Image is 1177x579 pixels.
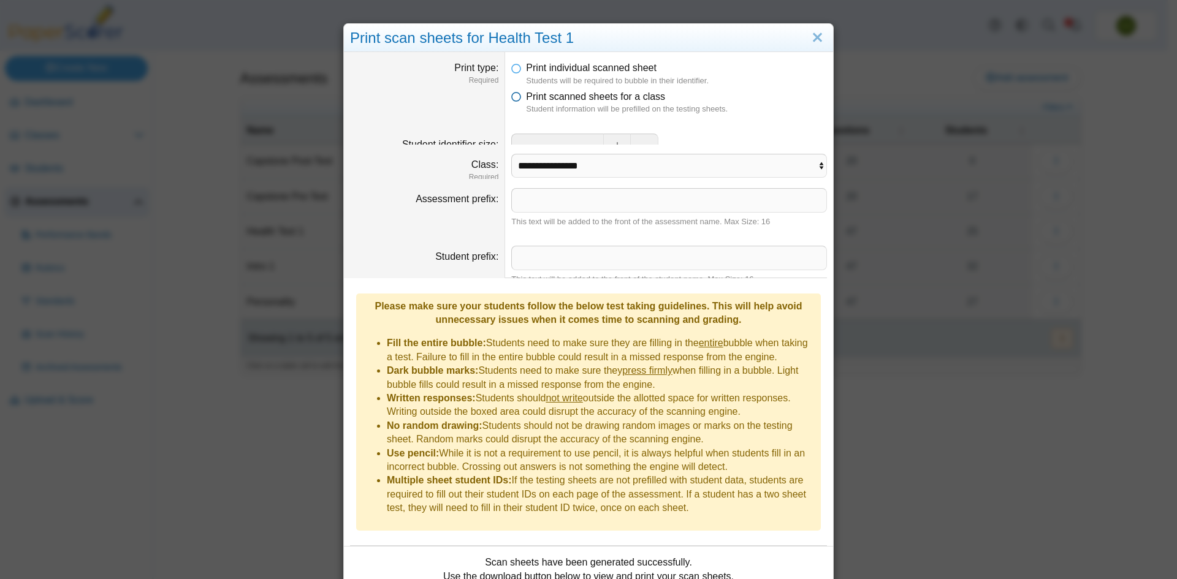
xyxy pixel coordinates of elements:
li: Students need to make sure they when filling in a bubble. Light bubble fills could result in a mi... [387,364,815,392]
div: This text will be added to the front of the student name. Max Size: 16 [511,274,827,285]
label: Student prefix [435,251,498,262]
label: Student identifier size [402,139,498,149]
u: not write [546,393,582,403]
b: Multiple sheet student IDs: [387,475,512,485]
div: Print scan sheets for Health Test 1 [344,24,833,53]
li: If the testing sheets are not prefilled with student data, students are required to fill out thei... [387,474,815,515]
button: Decrease [631,134,658,158]
span: Print individual scanned sheet [526,62,657,73]
li: Students need to make sure they are filling in the bubble when taking a test. Failure to fill in ... [387,336,815,364]
li: Students should outside the allotted space for written responses. Writing outside the boxed area ... [387,392,815,419]
li: Students should not be drawing random images or marks on the testing sheet. Random marks could di... [387,419,815,447]
li: While it is not a requirement to use pencil, it is always helpful when students fill in an incorr... [387,447,815,474]
b: No random drawing: [387,420,482,431]
dfn: Required [350,172,498,183]
a: Close [808,28,827,48]
b: Written responses: [387,393,476,403]
dfn: Student information will be prefilled on the testing sheets. [526,104,827,115]
b: Dark bubble marks: [387,365,478,376]
label: Print type [454,62,498,73]
div: This text will be added to the front of the assessment name. Max Size: 16 [511,216,827,227]
u: press firmly [622,365,672,376]
u: entire [699,338,723,348]
span: Print scanned sheets for a class [526,91,665,102]
button: Increase [603,134,631,158]
dfn: Required [350,75,498,86]
b: Please make sure your students follow the below test taking guidelines. This will help avoid unne... [375,301,802,325]
dfn: Students will be required to bubble in their identifier. [526,75,827,86]
b: Use pencil: [387,448,439,458]
b: Fill the entire bubble: [387,338,486,348]
label: Assessment prefix [416,194,498,204]
label: Class [471,159,498,170]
